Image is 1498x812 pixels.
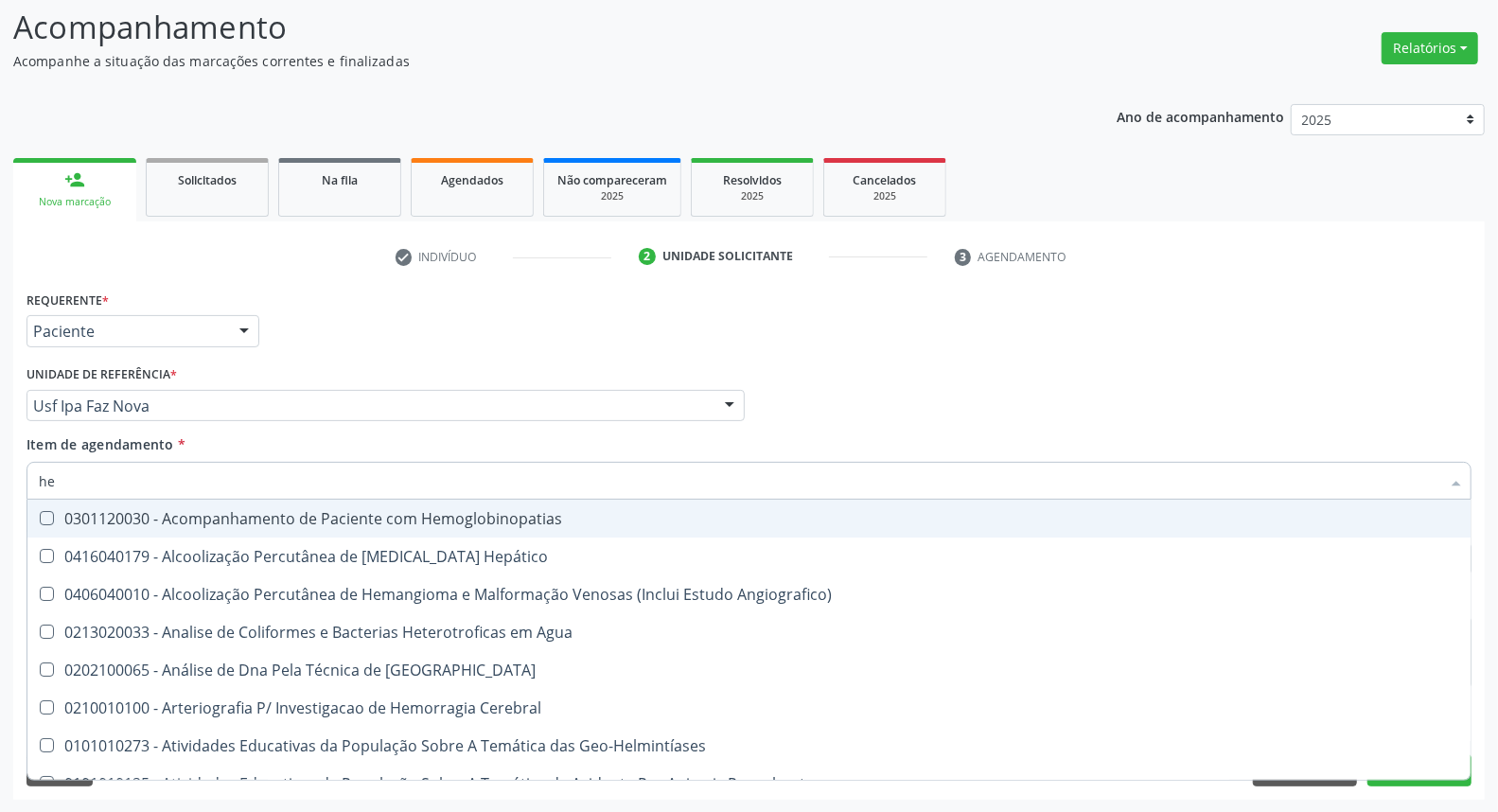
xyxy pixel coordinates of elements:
div: 2 [639,248,656,265]
p: Acompanhe a situação das marcações correntes e finalizadas [13,51,1044,71]
span: Paciente [33,322,220,341]
span: Na fila [322,172,358,188]
span: Não compareceram [557,172,667,188]
div: 2025 [557,189,667,203]
label: Requerente [26,286,109,315]
p: Acompanhamento [13,4,1044,51]
button: Relatórios [1382,32,1478,64]
p: Ano de acompanhamento [1117,104,1284,128]
span: Item de agendamento [26,435,174,453]
span: Solicitados [178,172,237,188]
div: 2025 [705,189,800,203]
span: Usf Ipa Faz Nova [33,397,706,415]
input: Buscar por procedimentos [39,462,1440,500]
div: person_add [64,169,85,190]
label: Unidade de referência [26,361,177,390]
div: Nova marcação [26,195,123,209]
div: Unidade solicitante [662,248,793,265]
div: 2025 [837,189,932,203]
span: Resolvidos [723,172,782,188]
span: Agendados [441,172,503,188]
span: Cancelados [854,172,917,188]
